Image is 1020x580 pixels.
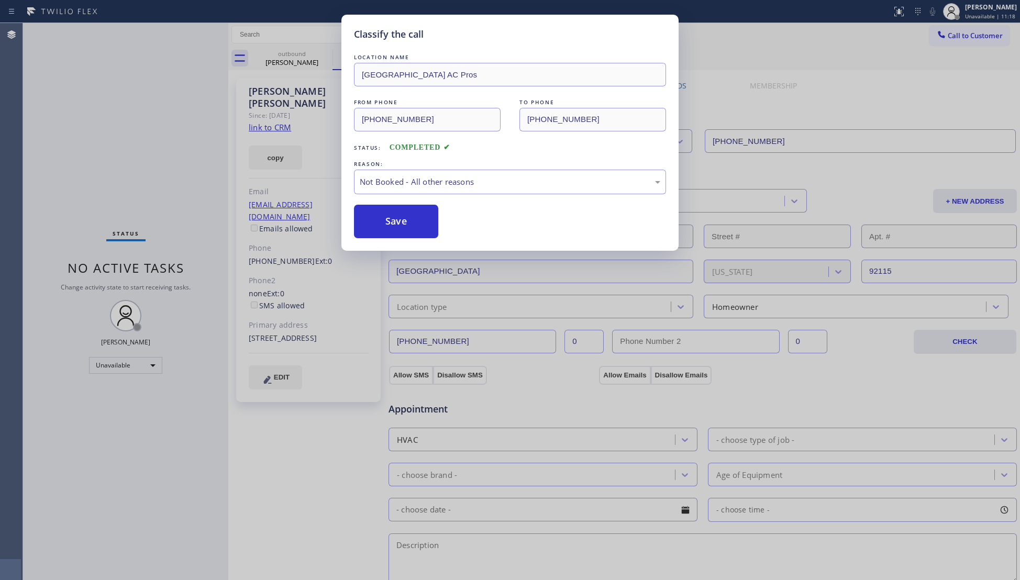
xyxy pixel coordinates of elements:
[354,27,424,41] h5: Classify the call
[354,144,381,151] span: Status:
[354,108,501,131] input: From phone
[519,97,666,108] div: TO PHONE
[354,159,666,170] div: REASON:
[354,205,438,238] button: Save
[390,143,450,151] span: COMPLETED
[360,176,660,188] div: Not Booked - All other reasons
[519,108,666,131] input: To phone
[354,97,501,108] div: FROM PHONE
[354,52,666,63] div: LOCATION NAME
